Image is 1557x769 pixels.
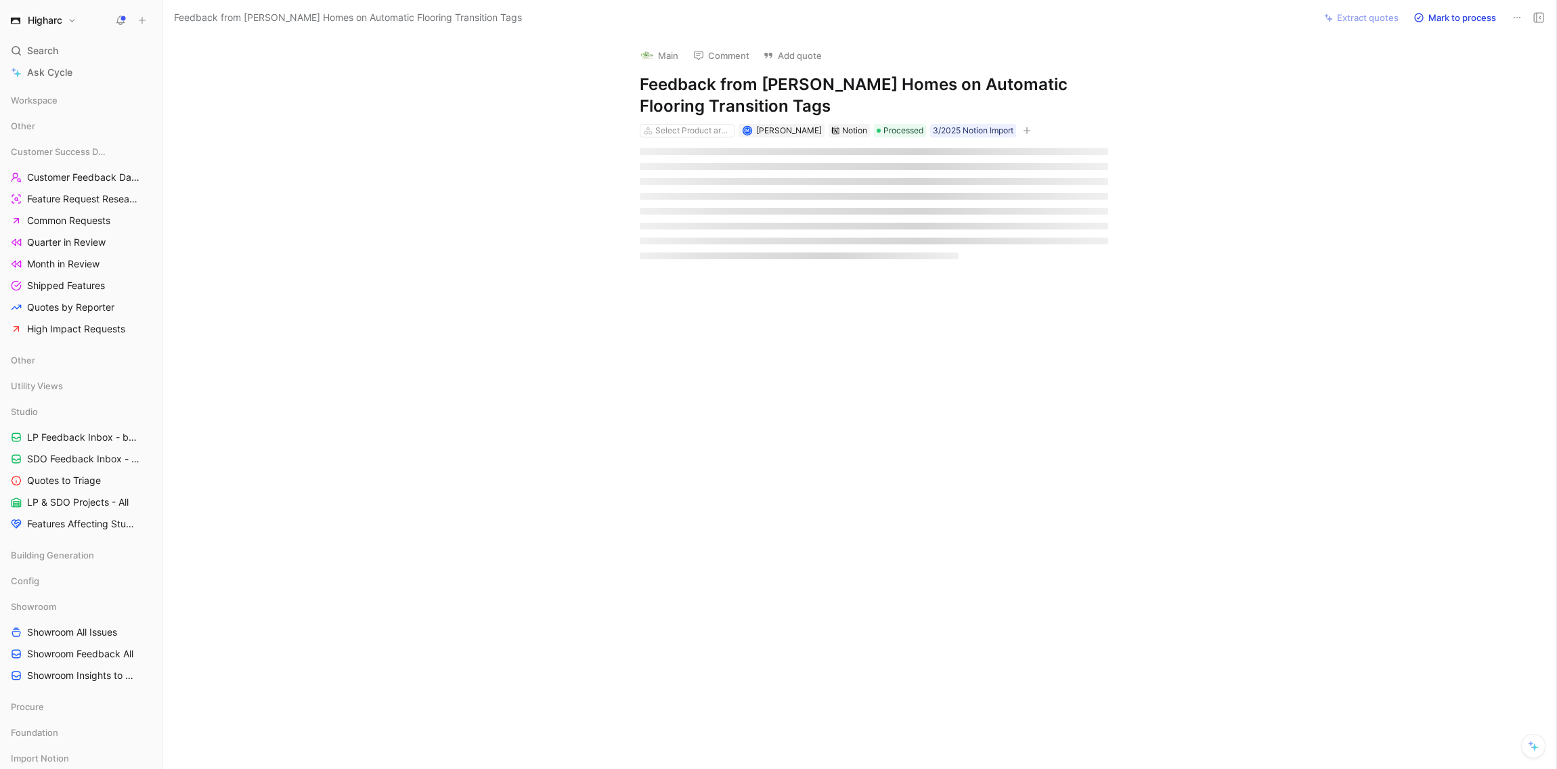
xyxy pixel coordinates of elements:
[27,279,105,292] span: Shipped Features
[11,353,35,367] span: Other
[5,545,157,565] div: Building Generation
[5,62,157,83] a: Ask Cycle
[11,119,35,133] span: Other
[5,571,157,591] div: Config
[5,141,157,162] div: Customer Success Dashboards
[27,474,101,487] span: Quotes to Triage
[842,124,867,137] div: Notion
[11,548,94,562] span: Building Generation
[883,124,923,137] span: Processed
[757,46,828,65] button: Add quote
[5,189,157,209] a: Feature Request Research
[5,376,157,400] div: Utility Views
[5,449,157,469] a: SDO Feedback Inbox - by Type
[640,49,654,62] img: logo
[5,722,157,747] div: Foundation
[5,401,157,534] div: StudioLP Feedback Inbox - by TypeSDO Feedback Inbox - by TypeQuotes to TriageLP & SDO Projects - ...
[27,43,58,59] span: Search
[1407,8,1502,27] button: Mark to process
[5,11,80,30] button: HigharcHigharc
[27,322,125,336] span: High Impact Requests
[11,574,39,588] span: Config
[5,748,157,768] div: Import Notion
[5,376,157,396] div: Utility Views
[11,145,108,158] span: Customer Success Dashboards
[11,405,38,418] span: Studio
[5,232,157,252] a: Quarter in Review
[27,301,114,314] span: Quotes by Reporter
[5,492,157,512] a: LP & SDO Projects - All
[5,350,157,370] div: Other
[5,427,157,447] a: LP Feedback Inbox - by Type
[11,751,69,765] span: Import Notion
[27,669,139,682] span: Showroom Insights to Link
[5,697,157,717] div: Procure
[27,171,141,184] span: Customer Feedback Dashboard
[5,596,157,617] div: Showroom
[5,722,157,743] div: Foundation
[5,697,157,721] div: Procure
[5,90,157,110] div: Workspace
[11,700,44,713] span: Procure
[11,726,58,739] span: Foundation
[27,192,139,206] span: Feature Request Research
[5,141,157,339] div: Customer Success DashboardsCustomer Feedback DashboardFeature Request ResearchCommon RequestsQuar...
[28,14,62,26] h1: Higharc
[27,517,138,531] span: Features Affecting Studio
[5,276,157,296] a: Shipped Features
[5,116,157,140] div: Other
[27,496,129,509] span: LP & SDO Projects - All
[743,127,751,134] div: M
[640,74,1108,117] h1: Feedback from [PERSON_NAME] Homes on Automatic Flooring Transition Tags
[11,600,56,613] span: Showroom
[5,401,157,422] div: Studio
[27,236,106,249] span: Quarter in Review
[5,254,157,274] a: Month in Review
[5,211,157,231] a: Common Requests
[933,124,1013,137] div: 3/2025 Notion Import
[634,45,684,66] button: logoMain
[5,596,157,686] div: ShowroomShowroom All IssuesShowroom Feedback AllShowroom Insights to Link
[11,93,58,107] span: Workspace
[9,14,22,27] img: Higharc
[655,124,731,137] div: Select Product areas
[5,116,157,136] div: Other
[27,452,141,466] span: SDO Feedback Inbox - by Type
[5,622,157,642] a: Showroom All Issues
[5,470,157,491] a: Quotes to Triage
[5,350,157,374] div: Other
[5,545,157,569] div: Building Generation
[756,125,822,135] span: [PERSON_NAME]
[5,571,157,595] div: Config
[5,297,157,317] a: Quotes by Reporter
[27,214,110,227] span: Common Requests
[27,647,133,661] span: Showroom Feedback All
[174,9,522,26] span: Feedback from [PERSON_NAME] Homes on Automatic Flooring Transition Tags
[5,514,157,534] a: Features Affecting Studio
[11,379,63,393] span: Utility Views
[687,46,755,65] button: Comment
[5,665,157,686] a: Showroom Insights to Link
[874,124,926,137] div: Processed
[27,257,100,271] span: Month in Review
[5,319,157,339] a: High Impact Requests
[1318,8,1405,27] button: Extract quotes
[27,64,72,81] span: Ask Cycle
[27,431,140,444] span: LP Feedback Inbox - by Type
[5,167,157,188] a: Customer Feedback Dashboard
[27,625,117,639] span: Showroom All Issues
[5,644,157,664] a: Showroom Feedback All
[5,41,157,61] div: Search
